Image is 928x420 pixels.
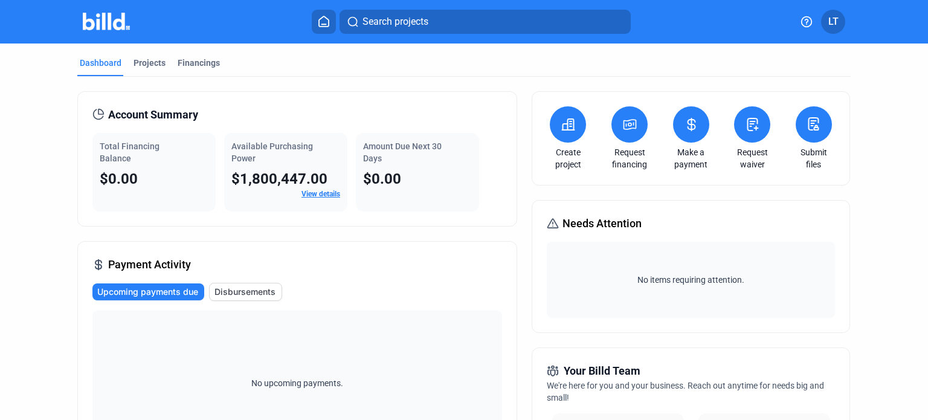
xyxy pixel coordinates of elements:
[231,141,313,163] span: Available Purchasing Power
[108,106,198,123] span: Account Summary
[178,57,220,69] div: Financings
[608,146,651,170] a: Request financing
[547,146,589,170] a: Create project
[209,283,282,301] button: Disbursements
[80,57,121,69] div: Dashboard
[100,141,159,163] span: Total Financing Balance
[97,286,198,298] span: Upcoming payments due
[363,141,442,163] span: Amount Due Next 30 Days
[301,190,340,198] a: View details
[552,274,830,286] span: No items requiring attention.
[214,286,275,298] span: Disbursements
[793,146,835,170] a: Submit files
[243,377,351,389] span: No upcoming payments.
[83,13,130,30] img: Billd Company Logo
[731,146,773,170] a: Request waiver
[363,170,401,187] span: $0.00
[564,363,640,380] span: Your Billd Team
[340,10,631,34] button: Search projects
[92,283,204,300] button: Upcoming payments due
[231,170,327,187] span: $1,800,447.00
[108,256,191,273] span: Payment Activity
[562,215,642,232] span: Needs Attention
[828,15,839,29] span: LT
[821,10,845,34] button: LT
[100,170,138,187] span: $0.00
[134,57,166,69] div: Projects
[547,381,824,402] span: We're here for you and your business. Reach out anytime for needs big and small!
[362,15,428,29] span: Search projects
[670,146,712,170] a: Make a payment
